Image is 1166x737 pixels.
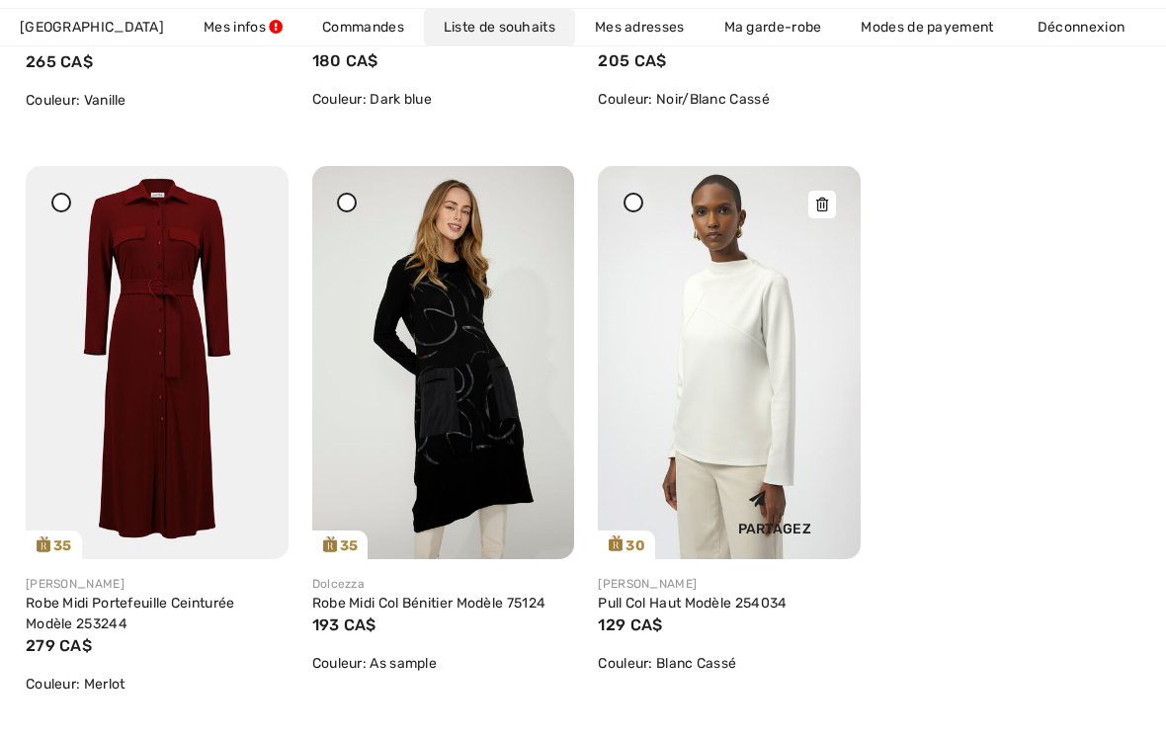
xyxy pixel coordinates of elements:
[26,11,168,48] a: Blazer Long à Poches Modèle 231064s24
[26,166,289,559] img: joseph-ribkoff-dresses-jumpsuits-merlot_253244a_1_4ab8_search.jpg
[20,17,164,38] span: [GEOGRAPHIC_DATA]
[184,9,302,45] a: Mes infos
[312,595,546,612] a: Robe Midi Col Bénitier Modèle 75124
[598,615,662,634] span: 129 CA$
[424,9,575,45] a: Liste de souhaits
[312,166,575,559] a: 35
[1018,9,1164,45] a: Déconnexion
[598,595,787,612] a: Pull Col Haut Modèle 254034
[598,575,861,593] div: [PERSON_NAME]
[598,653,861,674] div: Couleur: Blanc Cassé
[598,166,861,559] img: joseph-ribkoff-tops-off-white_254034b_2_b8d2_search.jpg
[598,51,666,70] span: 205 CA$
[26,595,235,632] a: Robe Midi Portefeuille Ceinturée Modèle 253244
[598,89,861,110] div: Couleur: Noir/Blanc Cassé
[26,575,289,593] div: [PERSON_NAME]
[312,653,575,674] div: Couleur: As sample
[26,90,289,111] div: Couleur: Vanille
[705,9,842,45] a: Ma garde-robe
[302,9,424,45] a: Commandes
[312,166,575,559] img: dolcezza-dresses-jumpsuits-as-sample_75124_2_99b2_search.jpg
[26,166,289,559] a: 35
[575,9,705,45] a: Mes adresses
[312,615,376,634] span: 193 CA$
[598,166,861,559] a: 30
[312,575,575,593] div: Dolcezza
[704,474,846,544] div: Partagez
[312,89,575,110] div: Couleur: Dark blue
[841,9,1013,45] a: Modes de payement
[26,674,289,695] div: Couleur: Merlot
[312,51,378,70] span: 180 CA$
[26,636,92,655] span: 279 CA$
[26,52,93,71] span: 265 CA$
